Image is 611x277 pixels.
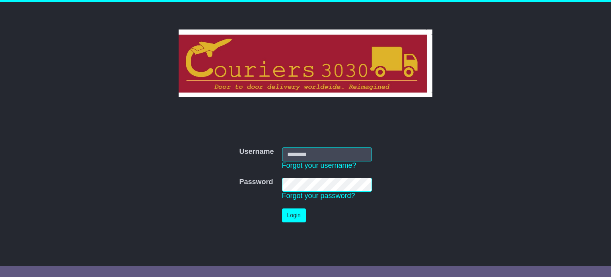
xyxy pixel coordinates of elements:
[239,178,273,187] label: Password
[282,208,306,222] button: Login
[282,192,355,200] a: Forgot your password?
[239,147,274,156] label: Username
[179,29,433,97] img: Couriers 3030
[282,161,356,169] a: Forgot your username?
